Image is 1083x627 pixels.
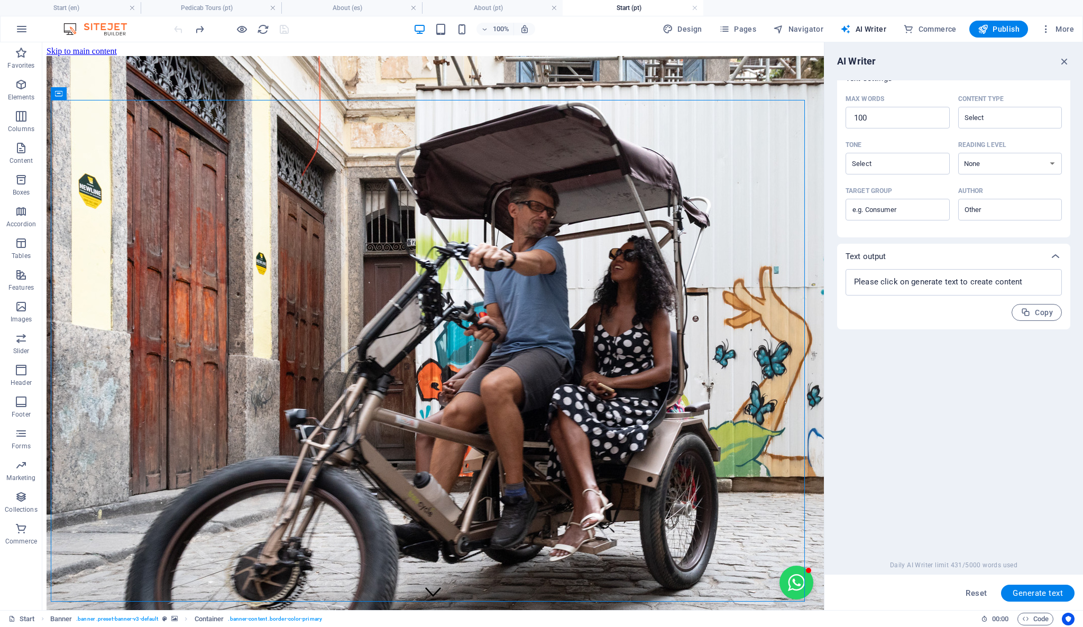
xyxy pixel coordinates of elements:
[11,315,32,324] p: Images
[1017,613,1053,625] button: Code
[663,24,702,34] span: Design
[195,613,224,625] span: Click to select. Double-click to edit
[8,125,34,133] p: Columns
[836,21,891,38] button: AI Writer
[958,187,984,195] p: Author
[520,24,529,34] i: On resize automatically adjust zoom level to fit chosen device.
[992,613,1008,625] span: 00 00
[1001,585,1075,602] button: Generate text
[256,23,269,35] button: reload
[899,21,961,38] button: Commerce
[162,616,167,622] i: This element is a customizable preset
[737,523,771,557] button: Open chat window
[10,156,33,165] p: Content
[61,23,140,35] img: Editor Logo
[476,23,514,35] button: 100%
[1012,304,1062,321] button: Copy
[846,107,950,128] input: Max words
[719,24,756,34] span: Pages
[837,244,1070,269] div: Text output
[6,474,35,482] p: Marketing
[13,347,30,355] p: Slider
[846,141,861,149] p: Tone
[846,187,892,195] p: Target group
[5,537,37,546] p: Commerce
[969,21,1028,38] button: Publish
[4,4,75,13] a: Skip to main content
[903,24,957,34] span: Commerce
[171,616,178,622] i: This element contains a background
[773,24,823,34] span: Navigator
[12,410,31,419] p: Footer
[193,23,206,35] button: redo
[961,110,1042,125] input: Content typeClear
[422,2,563,14] h4: About (pt)
[1021,308,1053,318] span: Copy
[228,613,322,625] span: . banner-content .border-color-primary
[846,95,884,103] p: Max words
[281,2,422,14] h4: About (es)
[837,269,1070,329] div: Text output
[1036,21,1078,38] button: More
[961,202,1042,217] input: AuthorClear
[194,23,206,35] i: Redo: Change text (Ctrl+Y, ⌘+Y)
[890,561,1017,569] span: Daily AI Writer limit 431/5000 words used
[849,156,929,171] input: ToneClear
[1041,24,1074,34] span: More
[50,613,322,625] nav: breadcrumb
[6,220,36,228] p: Accordion
[492,23,509,35] h6: 100%
[12,252,31,260] p: Tables
[257,23,269,35] i: Reload page
[50,613,72,625] span: Click to select. Double-click to edit
[978,24,1020,34] span: Publish
[1013,589,1063,597] span: Generate text
[981,613,1009,625] h6: Session time
[12,442,31,450] p: Forms
[658,21,706,38] div: Design (Ctrl+Alt+Y)
[846,251,886,262] p: Text output
[658,21,706,38] button: Design
[8,283,34,292] p: Features
[837,91,1070,237] div: Text settings
[837,55,876,68] h6: AI Writer
[76,613,158,625] span: . banner .preset-banner-v3-default
[235,23,248,35] button: Click here to leave preview mode and continue editing
[960,585,993,602] button: Reset
[958,153,1062,174] select: Reading level
[141,2,281,14] h4: Pedicab Tours (pt)
[7,61,34,70] p: Favorites
[8,93,35,102] p: Elements
[1062,613,1075,625] button: Usercentrics
[11,379,32,387] p: Header
[563,2,703,14] h4: Start (pt)
[1022,613,1049,625] span: Code
[840,24,886,34] span: AI Writer
[846,201,950,218] input: Target group
[958,95,1004,103] p: Content type
[8,613,35,625] a: Click to cancel selection. Double-click to open Pages
[999,615,1001,623] span: :
[966,589,987,597] span: Reset
[13,188,30,197] p: Boxes
[769,21,828,38] button: Navigator
[958,141,1006,149] p: Reading level
[715,21,760,38] button: Pages
[5,505,37,514] p: Collections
